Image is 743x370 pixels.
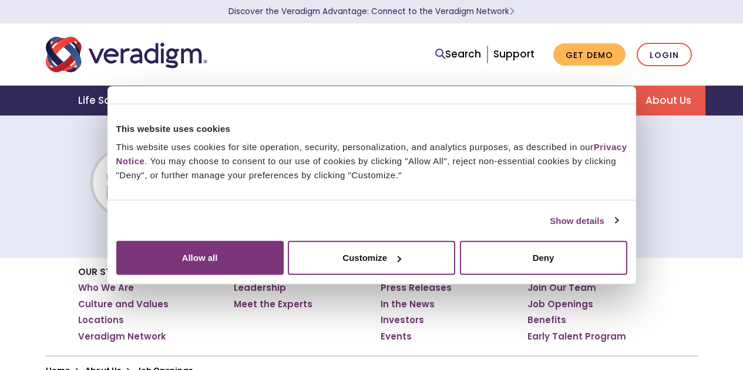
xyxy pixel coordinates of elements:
button: Allow all [116,241,284,275]
img: Veradigm logo [46,35,207,74]
a: Leadership [234,282,286,294]
div: This website uses cookies for site operation, security, personalization, and analytics purposes, ... [116,140,627,182]
a: Locations [78,314,124,326]
a: Join Our Team [527,282,596,294]
button: Deny [460,241,627,275]
a: Events [381,331,412,342]
a: Life Sciences [64,86,162,116]
span: Learn More [509,6,515,17]
a: Show details [550,213,618,228]
a: Early Talent Program [527,331,626,342]
a: Meet the Experts [234,298,312,310]
a: Veradigm Network [78,331,166,342]
a: In the News [381,298,435,310]
button: Customize [288,241,455,275]
a: Investors [381,314,424,326]
a: Culture and Values [78,298,169,310]
div: This website uses cookies [116,121,627,135]
a: Who We Are [78,282,134,294]
a: Press Releases [381,282,452,294]
a: Benefits [527,314,566,326]
a: Privacy Notice [116,142,627,166]
a: Get Demo [553,43,626,66]
a: Login [637,43,692,67]
a: Discover the Veradigm Advantage: Connect to the Veradigm NetworkLearn More [228,6,515,17]
a: Support [493,47,534,61]
a: About Us [631,86,705,116]
a: Job Openings [527,298,593,310]
a: Search [435,46,481,62]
